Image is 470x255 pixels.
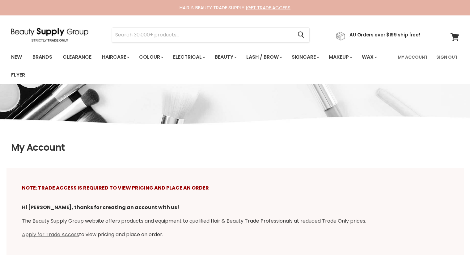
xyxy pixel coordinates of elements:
[112,27,310,42] form: Product
[97,51,133,64] a: Haircare
[6,48,394,84] ul: Main menu
[287,51,323,64] a: Skincare
[439,226,464,249] iframe: Gorgias live chat messenger
[357,51,381,64] a: Wax
[22,217,448,225] p: The Beauty Supply Group website offers products and equipment to qualified Hair & Beauty Trade Pr...
[293,28,309,42] button: Search
[3,5,467,11] div: HAIR & BEAUTY TRADE SUPPLY |
[22,204,179,211] strong: Hi [PERSON_NAME], thanks for creating an account with us!
[22,231,79,238] a: Apply for Trade Access
[324,51,356,64] a: Makeup
[28,51,57,64] a: Brands
[210,51,240,64] a: Beauty
[242,51,286,64] a: Lash / Brow
[168,51,209,64] a: Electrical
[247,4,290,11] a: GET TRADE ACCESS
[58,51,96,64] a: Clearance
[22,184,448,192] div: NOTE: TRADE ACCESS IS REQUIRED TO VIEW PRICING AND PLACE AN ORDER
[6,69,30,82] a: Flyer
[134,51,167,64] a: Colour
[11,142,459,153] h1: My Account
[3,48,467,84] nav: Main
[22,230,448,239] p: to view pricing and place an order.
[394,51,431,64] a: My Account
[6,51,27,64] a: New
[433,51,461,64] a: Sign Out
[112,28,293,42] input: Search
